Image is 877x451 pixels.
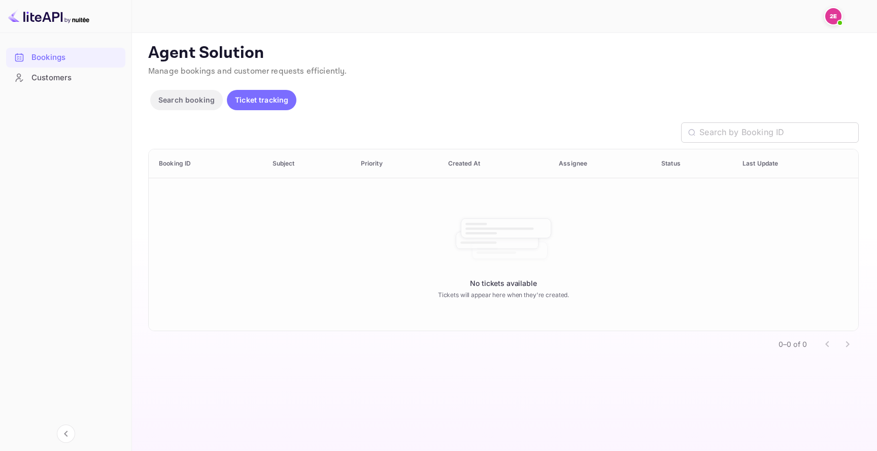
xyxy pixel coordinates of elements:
img: LiteAPI logo [8,8,89,24]
button: Collapse navigation [57,425,75,443]
th: Booking ID [149,149,264,178]
p: 0–0 of 0 [779,339,807,349]
p: Agent Solution [148,43,859,63]
th: Subject [264,149,353,178]
a: Customers [6,68,125,87]
p: No tickets available [470,278,536,288]
th: Assignee [551,149,653,178]
th: Status [653,149,734,178]
a: Bookings [6,48,125,67]
div: Customers [6,68,125,88]
p: Tickets will appear here when they're created. [438,291,569,300]
div: Bookings [31,52,120,63]
input: Search by Booking ID [699,122,859,143]
p: Search booking [158,94,215,105]
th: Last Update [734,149,858,178]
th: Priority [353,149,440,178]
img: No tickets available [453,209,554,270]
div: Customers [31,72,120,84]
p: Ticket tracking [235,94,288,105]
div: Bookings [6,48,125,68]
span: Manage bookings and customer requests efficiently. [148,66,347,77]
img: 213123 e231e321e [825,8,841,24]
th: Created At [440,149,551,178]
